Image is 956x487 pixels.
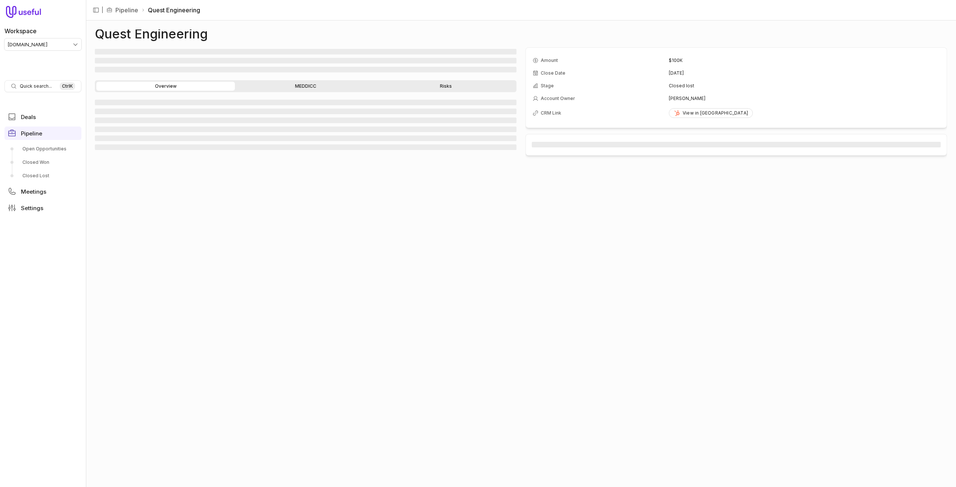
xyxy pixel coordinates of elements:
a: Closed Won [4,156,81,168]
span: ‌ [95,127,516,132]
a: Deals [4,110,81,124]
span: Pipeline [21,131,42,136]
span: ‌ [95,100,516,105]
span: Meetings [21,189,46,194]
a: Pipeline [4,127,81,140]
span: ‌ [532,142,941,147]
li: Quest Engineering [141,6,200,15]
a: Pipeline [115,6,138,15]
span: Settings [21,205,43,211]
span: Stage [541,83,554,89]
a: View in [GEOGRAPHIC_DATA] [669,108,753,118]
a: MEDDICC [236,82,375,91]
span: Amount [541,57,558,63]
div: Pipeline submenu [4,143,81,182]
a: Open Opportunities [4,143,81,155]
span: Account Owner [541,96,575,102]
a: Meetings [4,185,81,198]
label: Workspace [4,26,37,35]
kbd: Ctrl K [60,82,75,90]
span: Deals [21,114,36,120]
td: [PERSON_NAME] [669,93,940,104]
span: Quick search... [20,83,52,89]
td: Closed lost [669,80,940,92]
button: Collapse sidebar [90,4,102,16]
span: | [102,6,103,15]
h1: Quest Engineering [95,29,208,38]
span: ‌ [95,49,516,54]
span: ‌ [95,109,516,114]
span: ‌ [95,144,516,150]
a: Closed Lost [4,170,81,182]
span: ‌ [95,118,516,123]
a: Risks [376,82,515,91]
time: [DATE] [669,70,684,76]
span: Close Date [541,70,565,76]
a: Settings [4,201,81,215]
td: $100K [669,54,940,66]
a: Overview [96,82,235,91]
span: ‌ [95,67,516,72]
div: View in [GEOGRAPHIC_DATA] [674,110,748,116]
span: CRM Link [541,110,561,116]
span: ‌ [95,58,516,63]
span: ‌ [95,135,516,141]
